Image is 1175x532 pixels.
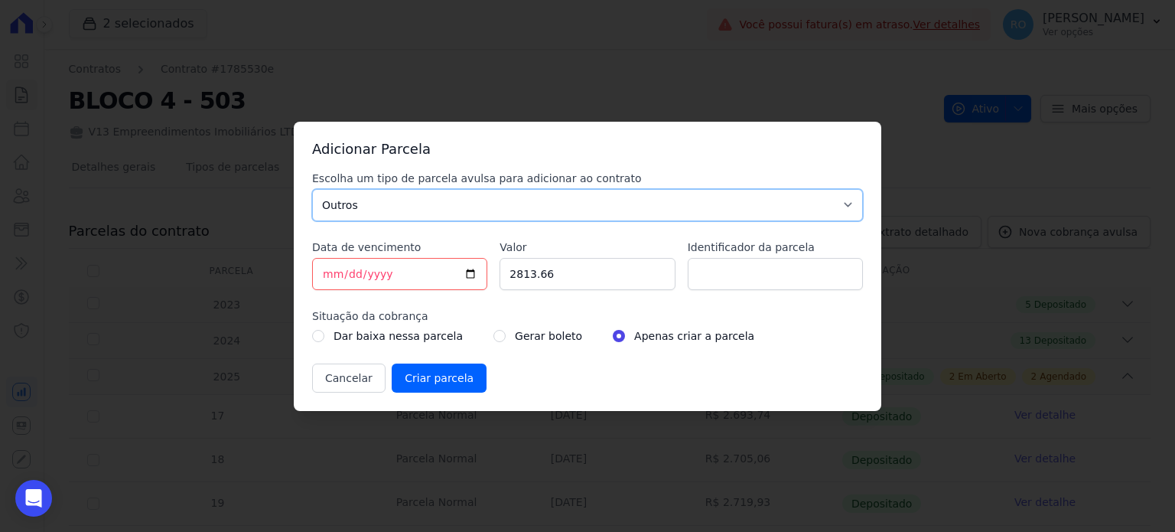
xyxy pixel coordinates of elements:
[392,364,487,393] input: Criar parcela
[634,327,754,345] label: Apenas criar a parcela
[312,140,863,158] h3: Adicionar Parcela
[312,171,863,186] label: Escolha um tipo de parcela avulsa para adicionar ao contrato
[688,240,863,255] label: Identificador da parcela
[15,480,52,517] div: Open Intercom Messenger
[312,364,386,393] button: Cancelar
[312,240,487,255] label: Data de vencimento
[515,327,582,345] label: Gerar boleto
[334,327,463,345] label: Dar baixa nessa parcela
[500,240,675,255] label: Valor
[312,308,863,324] label: Situação da cobrança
